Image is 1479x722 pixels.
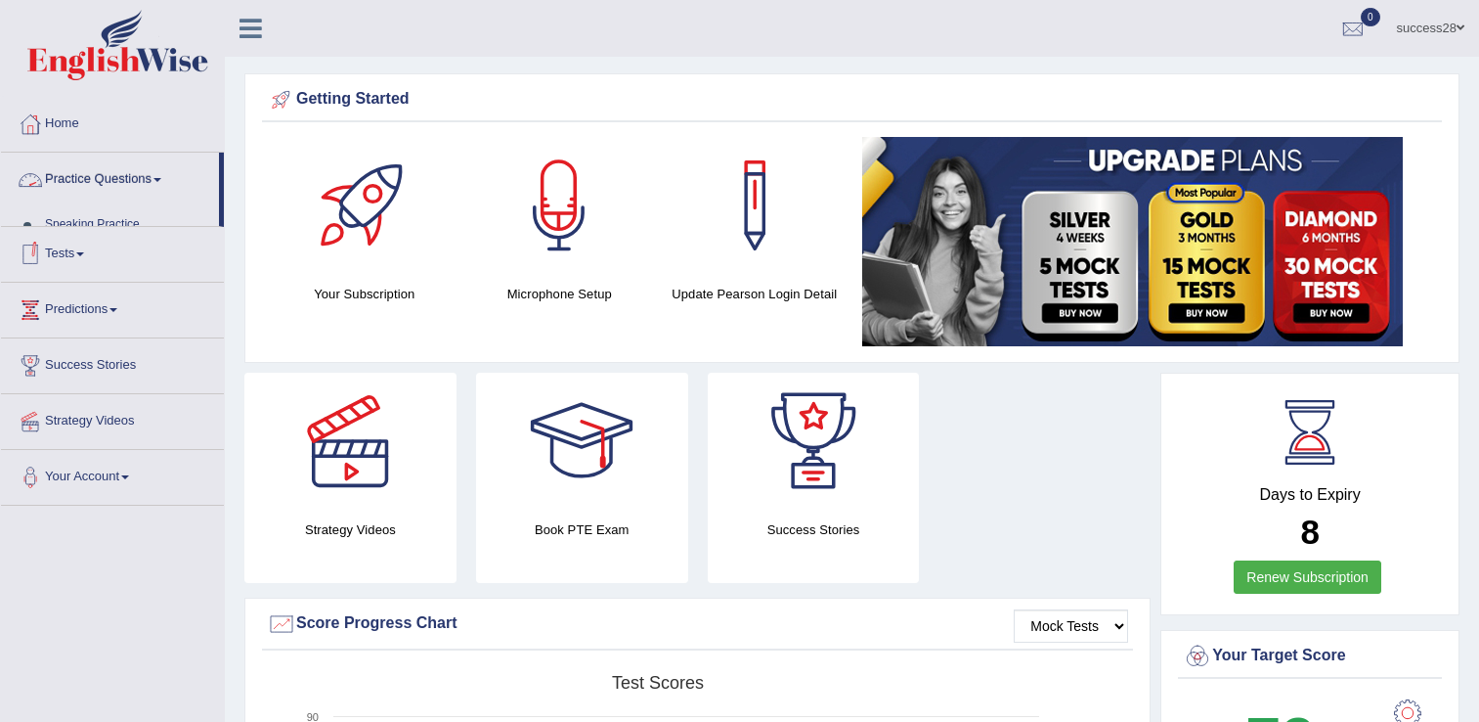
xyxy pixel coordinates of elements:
[472,284,648,304] h4: Microphone Setup
[1183,486,1437,504] h4: Days to Expiry
[1,153,219,202] a: Practice Questions
[1,97,224,146] a: Home
[1234,561,1381,594] a: Renew Subscription
[1,283,224,332] a: Predictions
[267,609,1128,639] div: Score Progress Chart
[1,227,224,276] a: Tests
[1300,513,1319,551] b: 8
[667,284,843,304] h4: Update Pearson Login Detail
[277,284,453,304] h4: Your Subscription
[1183,642,1437,671] div: Your Target Score
[708,519,920,540] h4: Success Stories
[1,338,224,387] a: Success Stories
[1,450,224,499] a: Your Account
[862,137,1403,346] img: small5.jpg
[1,394,224,443] a: Strategy Videos
[36,207,219,243] a: Speaking Practice
[267,85,1437,114] div: Getting Started
[1361,8,1380,26] span: 0
[612,673,704,693] tspan: Test scores
[244,519,457,540] h4: Strategy Videos
[476,519,688,540] h4: Book PTE Exam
